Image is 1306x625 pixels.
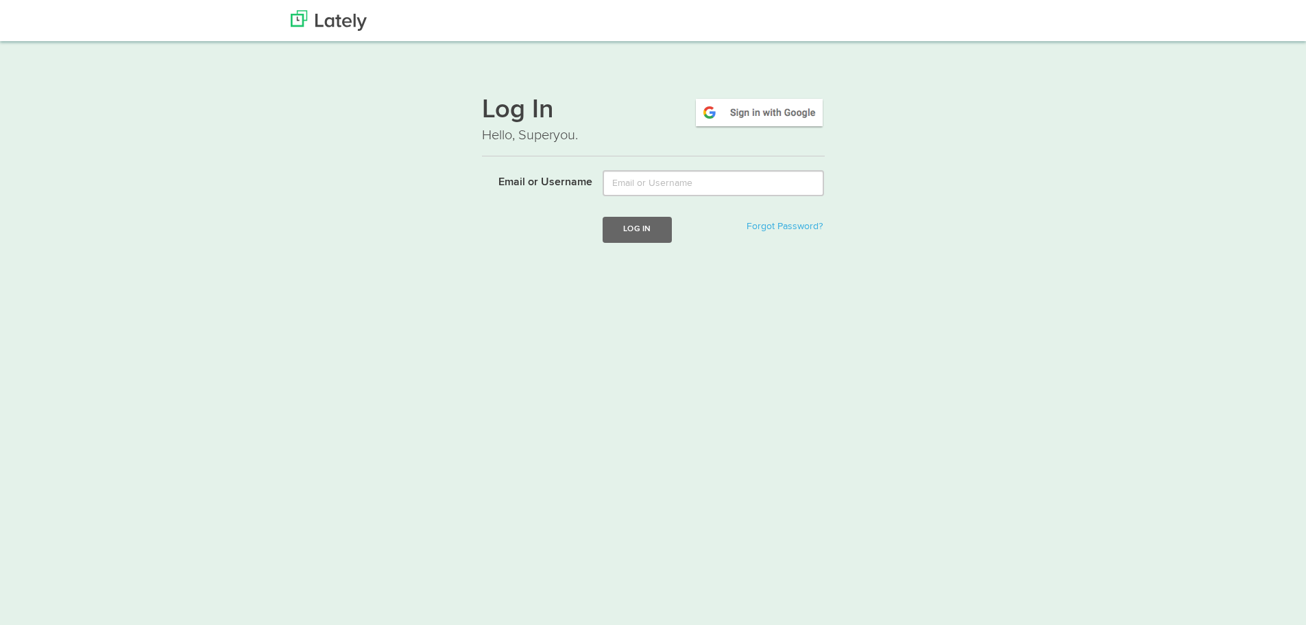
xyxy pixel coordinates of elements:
[482,126,825,145] p: Hello, Superyou.
[747,222,823,231] a: Forgot Password?
[694,97,825,128] img: google-signin.png
[482,97,825,126] h1: Log In
[603,217,671,242] button: Log In
[291,10,367,31] img: Lately
[472,170,593,191] label: Email or Username
[603,170,824,196] input: Email or Username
